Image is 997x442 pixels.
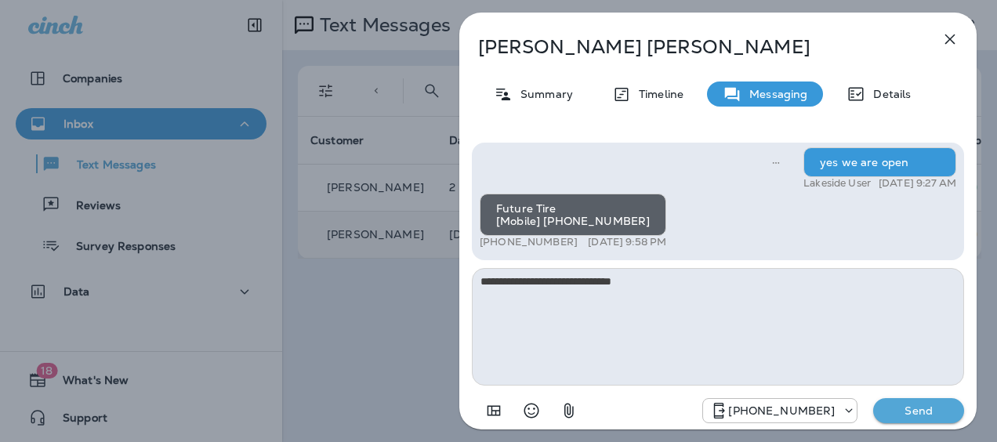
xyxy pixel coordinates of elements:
[478,395,509,426] button: Add in a premade template
[741,88,807,100] p: Messaging
[480,236,578,248] p: [PHONE_NUMBER]
[588,236,666,248] p: [DATE] 9:58 PM
[513,88,573,100] p: Summary
[728,404,835,417] p: [PHONE_NUMBER]
[480,194,666,236] div: Future Tire [Mobile] [PHONE_NUMBER]
[803,147,956,177] div: yes we are open
[886,404,952,418] p: Send
[631,88,683,100] p: Timeline
[478,36,906,58] p: [PERSON_NAME] [PERSON_NAME]
[879,177,956,190] p: [DATE] 9:27 AM
[865,88,911,100] p: Details
[772,154,780,168] span: Sent
[873,398,964,423] button: Send
[516,395,547,426] button: Select an emoji
[803,177,871,190] p: Lakeside User
[703,401,857,420] div: +1 (928) 232-1970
